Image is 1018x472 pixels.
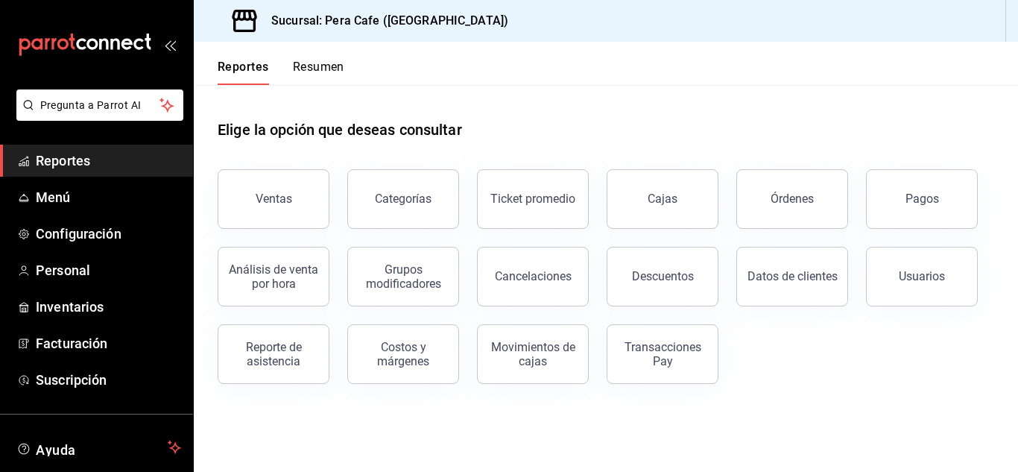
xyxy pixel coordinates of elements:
div: Pagos [905,192,939,206]
button: Resumen [293,60,344,85]
button: Pagos [866,169,978,229]
div: Descuentos [632,269,694,283]
div: Transacciones Pay [616,340,709,368]
div: Análisis de venta por hora [227,262,320,291]
span: Pregunta a Parrot AI [40,98,160,113]
div: Ventas [256,192,292,206]
span: Facturación [36,333,181,353]
div: Reporte de asistencia [227,340,320,368]
div: Movimientos de cajas [487,340,579,368]
div: Grupos modificadores [357,262,449,291]
div: Cajas [648,192,677,206]
div: navigation tabs [218,60,344,85]
span: Ayuda [36,438,162,456]
button: Órdenes [736,169,848,229]
button: Descuentos [607,247,718,306]
a: Pregunta a Parrot AI [10,108,183,124]
button: Grupos modificadores [347,247,459,306]
button: Movimientos de cajas [477,324,589,384]
span: Configuración [36,224,181,244]
div: Categorías [375,192,431,206]
div: Ticket promedio [490,192,575,206]
button: Costos y márgenes [347,324,459,384]
div: Órdenes [771,192,814,206]
button: Categorías [347,169,459,229]
button: Datos de clientes [736,247,848,306]
div: Costos y márgenes [357,340,449,368]
button: Cajas [607,169,718,229]
div: Datos de clientes [747,269,838,283]
span: Reportes [36,151,181,171]
button: Transacciones Pay [607,324,718,384]
span: Personal [36,260,181,280]
button: Pregunta a Parrot AI [16,89,183,121]
span: Inventarios [36,297,181,317]
button: Reporte de asistencia [218,324,329,384]
button: Ventas [218,169,329,229]
button: Cancelaciones [477,247,589,306]
button: Ticket promedio [477,169,589,229]
span: Menú [36,187,181,207]
button: open_drawer_menu [164,39,176,51]
button: Usuarios [866,247,978,306]
button: Reportes [218,60,269,85]
span: Suscripción [36,370,181,390]
h1: Elige la opción que deseas consultar [218,119,462,141]
h3: Sucursal: Pera Cafe ([GEOGRAPHIC_DATA]) [259,12,508,30]
div: Usuarios [899,269,945,283]
div: Cancelaciones [495,269,572,283]
button: Análisis de venta por hora [218,247,329,306]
